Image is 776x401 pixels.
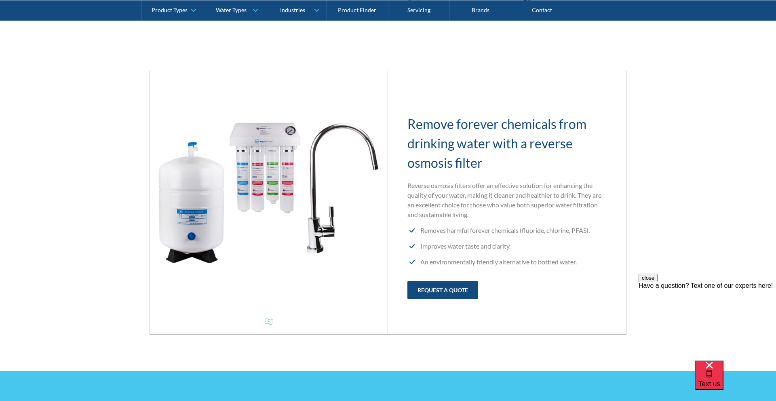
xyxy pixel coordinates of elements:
div: Product Types [152,6,188,13]
li: An environmentally friendly alternative to bottled water. [407,257,607,267]
h2: Remove forever chemicals from drinking water with a reverse osmosis filter [407,114,607,173]
iframe: podium webchat widget bubble [695,361,776,401]
div: Water Types [216,6,247,13]
p: Reverse osmosis filters offer an effective solution for enhancing the quality of your water, maki... [407,181,607,219]
a: request a quote [407,281,478,299]
iframe: podium webchat widget prompt [639,274,776,371]
div: Industries [280,6,305,13]
li: Improves water taste and clarity. [407,241,607,251]
li: Removes harmful forever chemicals (fluoride, chlorine, PFAS). [407,226,607,235]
